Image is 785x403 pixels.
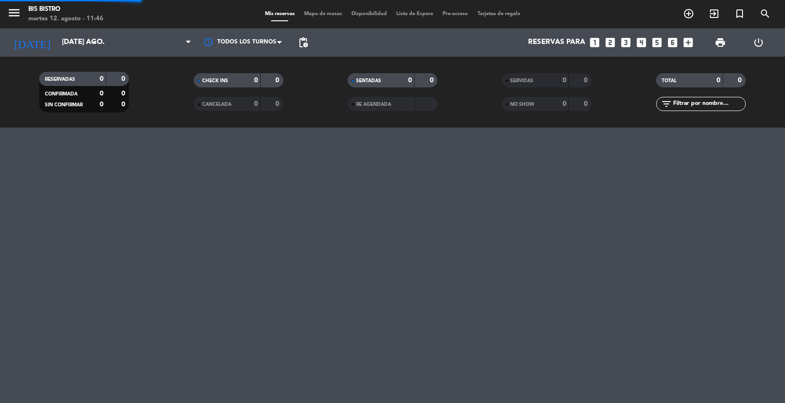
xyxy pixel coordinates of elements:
span: SERVIDAS [510,78,533,83]
i: turned_in_not [734,8,745,19]
span: print [715,37,726,48]
i: add_box [682,36,694,49]
strong: 0 [563,101,566,107]
i: looks_4 [635,36,648,49]
span: TOTAL [662,78,676,83]
strong: 0 [563,77,566,84]
i: looks_one [589,36,601,49]
strong: 0 [100,90,103,97]
span: Mis reservas [260,11,299,17]
span: Mapa de mesas [299,11,347,17]
strong: 0 [275,77,281,84]
div: LOG OUT [740,28,778,57]
strong: 0 [717,77,720,84]
strong: 0 [584,101,589,107]
strong: 0 [275,101,281,107]
span: Lista de Espera [392,11,438,17]
i: exit_to_app [708,8,720,19]
strong: 0 [121,101,127,108]
i: add_circle_outline [683,8,694,19]
i: search [759,8,771,19]
i: power_settings_new [753,37,764,48]
strong: 0 [254,77,258,84]
button: menu [7,6,21,23]
div: martes 12. agosto - 11:46 [28,14,103,24]
span: SIN CONFIRMAR [45,103,83,107]
i: arrow_drop_down [88,37,99,48]
span: Pre-acceso [438,11,473,17]
span: CHECK INS [202,78,228,83]
span: RESERVADAS [45,77,75,82]
strong: 0 [100,101,103,108]
span: Reservas para [528,38,585,47]
i: looks_6 [666,36,679,49]
i: looks_5 [651,36,663,49]
span: Tarjetas de regalo [473,11,525,17]
span: CONFIRMADA [45,92,77,96]
strong: 0 [408,77,412,84]
span: CANCELADA [202,102,231,107]
strong: 0 [738,77,743,84]
strong: 0 [121,90,127,97]
i: looks_two [604,36,616,49]
strong: 0 [121,76,127,82]
div: Bis Bistro [28,5,103,14]
span: pending_actions [298,37,309,48]
i: [DATE] [7,32,57,53]
i: looks_3 [620,36,632,49]
input: Filtrar por nombre... [672,99,745,109]
i: menu [7,6,21,20]
strong: 0 [254,101,258,107]
strong: 0 [100,76,103,82]
strong: 0 [584,77,589,84]
i: filter_list [661,98,672,110]
span: RE AGENDADA [356,102,391,107]
span: NO SHOW [510,102,534,107]
strong: 0 [430,77,435,84]
span: Disponibilidad [347,11,392,17]
span: SENTADAS [356,78,381,83]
